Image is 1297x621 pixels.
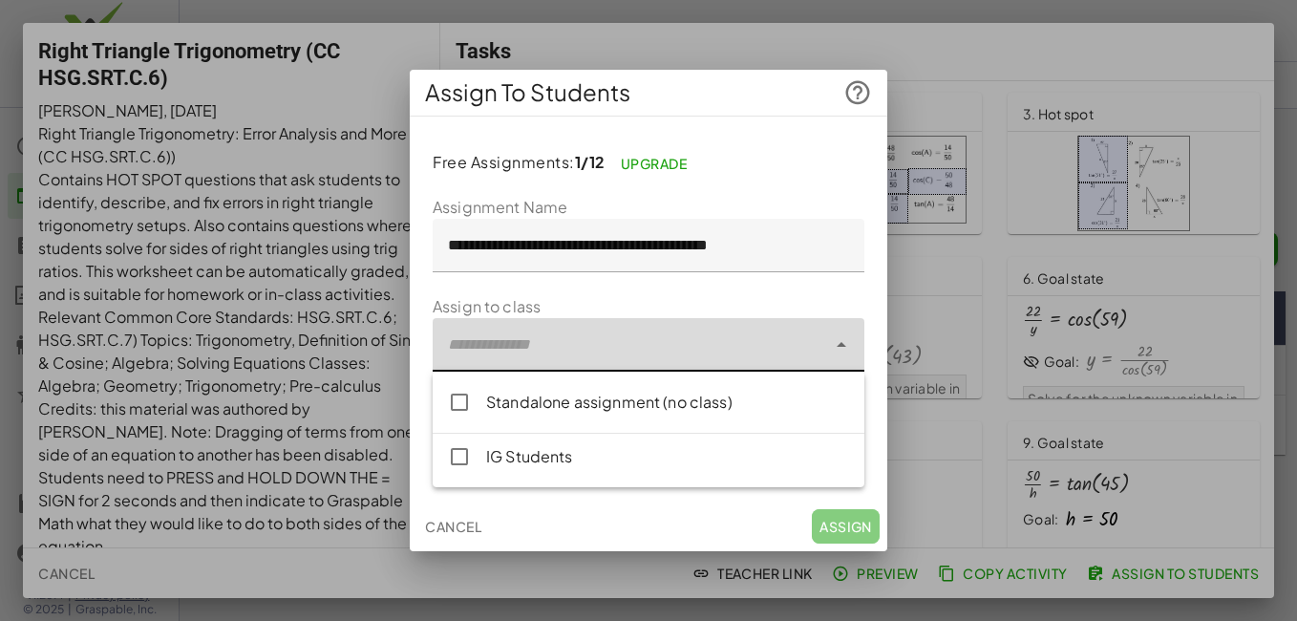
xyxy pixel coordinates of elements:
label: Assignment Name [433,196,567,219]
label: Assessment Mode [467,387,602,433]
span: Cancel [425,518,481,535]
span: 1/12 [575,152,606,172]
button: Cancel [417,509,489,544]
span: Upgrade [621,155,688,172]
span: Assign To Students [425,77,630,108]
label: Assign to class [433,295,541,318]
a: Upgrade [606,146,703,181]
p: Free Assignments: [433,147,864,181]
